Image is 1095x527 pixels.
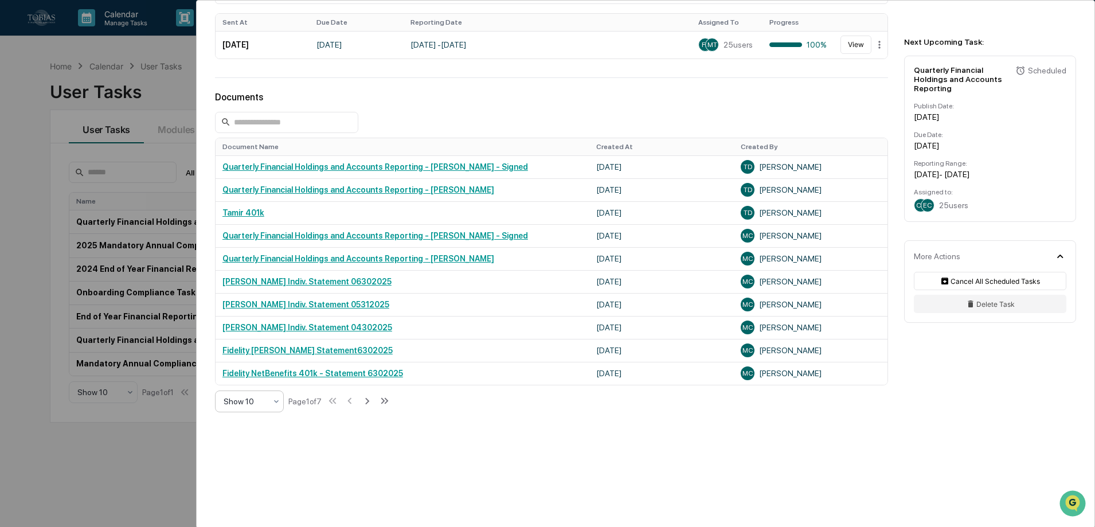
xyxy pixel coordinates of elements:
span: MC [742,232,753,240]
p: How can we help? [11,24,209,42]
div: Assigned to: [914,188,1066,196]
a: Fidelity [PERSON_NAME] Statement6302025 [222,346,393,355]
th: Created By [734,138,887,155]
div: Quarterly Financial Holdings and Accounts Reporting [914,65,1011,93]
div: [PERSON_NAME] [741,298,881,311]
a: 🔎Data Lookup [7,162,77,182]
a: Quarterly Financial Holdings and Accounts Reporting - [PERSON_NAME] - Signed [222,231,528,240]
div: [PERSON_NAME] [741,183,881,197]
span: TD [744,209,752,217]
td: [DATE] [589,224,734,247]
th: Progress [762,14,834,31]
img: 1746055101610-c473b297-6a78-478c-a979-82029cc54cd1 [11,88,32,108]
th: Due Date [310,14,404,31]
span: FR [702,41,709,49]
a: [PERSON_NAME] Indiv. Statement 06302025 [222,277,392,286]
div: We're available if you need us! [39,99,145,108]
a: [PERSON_NAME] Indiv. Statement 04302025 [222,323,392,332]
a: Tamir 401k [222,208,264,217]
div: [PERSON_NAME] [741,229,881,243]
a: 🗄️Attestations [79,140,147,161]
span: MT [707,41,717,49]
div: [PERSON_NAME] [741,366,881,380]
a: Quarterly Financial Holdings and Accounts Reporting - [PERSON_NAME] - Signed [222,162,528,171]
div: [PERSON_NAME] [741,275,881,288]
div: Due Date: [914,131,1066,139]
td: [DATE] [589,316,734,339]
th: Created At [589,138,734,155]
span: MC [742,278,753,286]
span: MC [742,300,753,309]
div: 100% [769,40,827,49]
span: TD [744,186,752,194]
button: Delete Task [914,295,1066,313]
a: Quarterly Financial Holdings and Accounts Reporting - [PERSON_NAME] [222,254,494,263]
td: [DATE] [589,178,734,201]
td: [DATE] [216,31,310,58]
span: Data Lookup [23,166,72,178]
a: Powered byPylon [81,194,139,203]
div: [DATE] [914,112,1066,122]
span: Attestations [95,145,142,156]
div: [PERSON_NAME] [741,343,881,357]
a: Quarterly Financial Holdings and Accounts Reporting - [PERSON_NAME] [222,185,494,194]
td: [DATE] [310,31,404,58]
div: [PERSON_NAME] [741,160,881,174]
td: [DATE] [589,270,734,293]
div: [DATE] - [DATE] [914,170,1066,179]
button: View [840,36,871,54]
td: [DATE] [589,362,734,385]
span: MC [742,255,753,263]
span: 25 users [939,201,968,210]
div: Reporting Range: [914,159,1066,167]
div: Next Upcoming Task: [904,37,1076,46]
div: 🖐️ [11,146,21,155]
button: Cancel All Scheduled Tasks [914,272,1066,290]
div: More Actions [914,252,960,261]
th: Document Name [216,138,589,155]
td: [DATE] - [DATE] [404,31,691,58]
span: MC [742,323,753,331]
div: [PERSON_NAME] [741,321,881,334]
div: [PERSON_NAME] [741,252,881,266]
div: [PERSON_NAME] [741,206,881,220]
span: Pylon [114,194,139,203]
th: Reporting Date [404,14,691,31]
span: MC [742,346,753,354]
a: [PERSON_NAME] Indiv. Statement 05312025 [222,300,389,309]
div: Publish Date: [914,102,1066,110]
td: [DATE] [589,247,734,270]
div: Start new chat [39,88,188,99]
div: 🔎 [11,167,21,177]
td: [DATE] [589,293,734,316]
td: [DATE] [589,155,734,178]
button: Start new chat [195,91,209,105]
input: Clear [30,52,189,64]
div: Page 1 of 7 [288,397,322,406]
span: EC [923,201,932,209]
span: Preclearance [23,145,74,156]
iframe: Open customer support [1058,489,1089,520]
th: Sent At [216,14,310,31]
a: Fidelity NetBenefits 401k - Statement 6302025 [222,369,403,378]
th: Assigned To [691,14,762,31]
span: TD [744,163,752,171]
div: Scheduled [1028,66,1066,75]
div: 🗄️ [83,146,92,155]
a: 🖐️Preclearance [7,140,79,161]
td: [DATE] [589,339,734,362]
div: Documents [215,92,888,103]
span: 25 users [724,40,753,49]
span: CB [916,201,925,209]
span: MC [742,369,753,377]
div: [DATE] [914,141,1066,150]
td: [DATE] [589,201,734,224]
